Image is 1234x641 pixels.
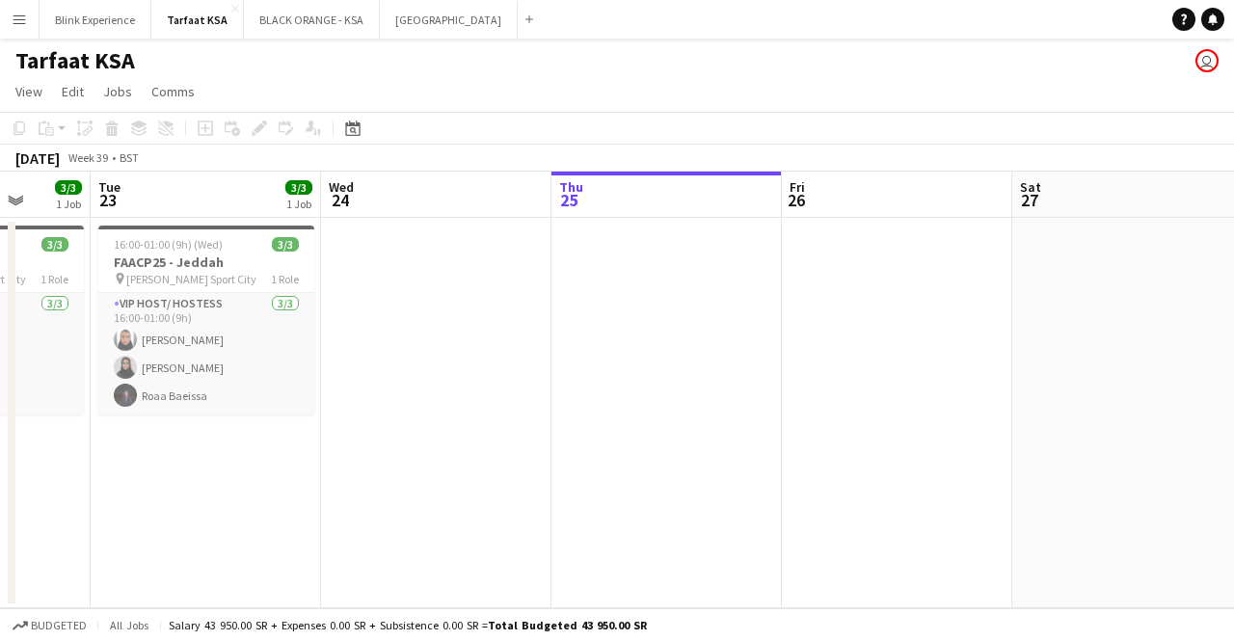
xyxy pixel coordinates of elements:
app-user-avatar: Abdulwahab Al Hijan [1195,49,1219,72]
div: BST [120,150,139,165]
a: Jobs [95,79,140,104]
button: BLACK ORANGE - KSA [244,1,380,39]
span: Week 39 [64,150,112,165]
div: [DATE] [15,148,60,168]
button: Budgeted [10,615,90,636]
button: [GEOGRAPHIC_DATA] [380,1,518,39]
span: Total Budgeted 43 950.00 SR [488,618,647,632]
span: All jobs [106,618,152,632]
a: Edit [54,79,92,104]
span: View [15,83,42,100]
span: Jobs [103,83,132,100]
span: Comms [151,83,195,100]
a: View [8,79,50,104]
h1: Tarfaat KSA [15,46,135,75]
a: Comms [144,79,202,104]
span: Edit [62,83,84,100]
span: Budgeted [31,619,87,632]
button: Blink Experience [40,1,151,39]
div: Salary 43 950.00 SR + Expenses 0.00 SR + Subsistence 0.00 SR = [169,618,647,632]
button: Tarfaat KSA [151,1,244,39]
